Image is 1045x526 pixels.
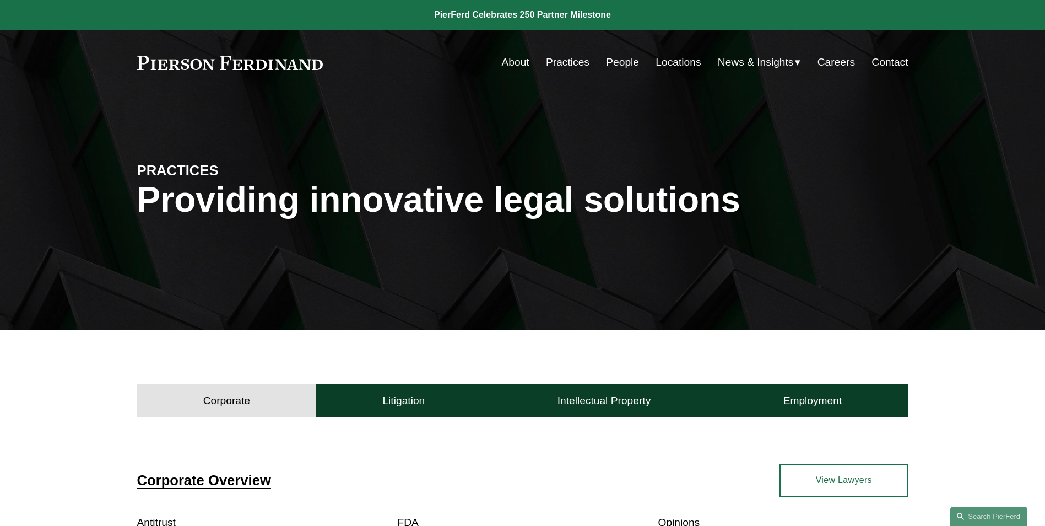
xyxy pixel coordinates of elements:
[718,52,801,73] a: folder dropdown
[950,507,1027,526] a: Search this site
[783,394,842,407] h4: Employment
[656,52,701,73] a: Locations
[557,394,651,407] h4: Intellectual Property
[817,52,855,73] a: Careers
[546,52,589,73] a: Practices
[606,52,639,73] a: People
[137,162,330,179] h4: PRACTICES
[779,464,908,497] a: View Lawyers
[502,52,529,73] a: About
[137,180,908,220] h1: Providing innovative legal solutions
[382,394,425,407] h4: Litigation
[137,473,271,488] a: Corporate Overview
[203,394,250,407] h4: Corporate
[871,52,908,73] a: Contact
[718,53,794,72] span: News & Insights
